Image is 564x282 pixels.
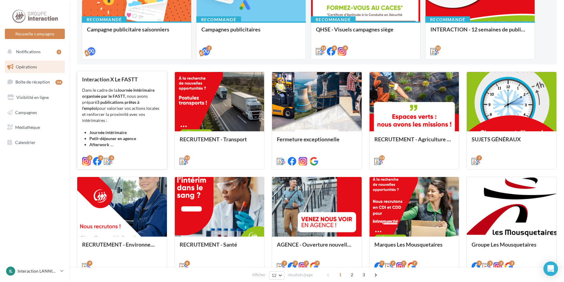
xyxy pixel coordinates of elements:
[282,261,287,266] div: 7
[252,272,266,278] span: Afficher
[335,270,345,280] span: 1
[343,45,348,51] div: 8
[87,261,92,266] div: 9
[4,121,66,134] a: Médiathèque
[4,45,64,58] button: Notifications 1
[435,45,441,51] div: 12
[184,155,190,161] div: 13
[5,29,65,39] button: Nouvelle campagne
[543,261,558,276] div: Open Intercom Messenger
[196,16,241,23] div: Recommandé
[18,268,58,274] p: Interaction LANNION
[82,87,154,99] strong: Journée Intérimaire organisée par le FASTT
[472,136,552,148] div: SUJETS GÉNÉRAUX
[379,155,385,161] div: 13
[509,261,515,266] div: 3
[277,241,357,254] div: AGENCE - Ouverture nouvelle agence
[82,100,139,111] strong: 3 publications prêtes à l’emploi
[87,26,186,38] div: Campagne publicitaire saisonniers
[15,140,35,145] span: Calendrier
[16,95,49,100] span: Visibilité en ligne
[359,270,369,280] span: 3
[87,155,92,161] div: 3
[476,155,482,161] div: 7
[109,155,114,161] div: 3
[4,136,66,149] a: Calendrier
[321,45,326,51] div: 12
[15,125,40,130] span: Médiathèque
[374,136,454,148] div: RECRUTEMENT - Agriculture / Espaces verts
[180,241,260,254] div: RECRUTEMENT - Santé
[89,142,109,147] strong: Afterwork
[180,136,260,148] div: RECRUTEMENT - Transport
[314,261,320,266] div: 7
[4,106,66,119] a: Campagnes
[401,261,406,266] div: 7
[16,49,41,54] span: Notifications
[4,61,66,73] a: Opérations
[57,50,61,54] div: 1
[4,75,66,88] a: Boîte de réception34
[89,136,136,141] strong: Petit-déjeuner en agence
[82,16,127,23] div: Recommandé
[15,79,50,84] span: Boîte de réception
[184,261,190,266] div: 6
[4,91,66,104] a: Visibilité en ligne
[347,270,357,280] span: 2
[304,261,309,266] div: 7
[201,26,301,38] div: Campagnes publicitaires
[374,241,454,254] div: Marques Les Mousquetaires
[425,16,470,23] div: Recommandé
[5,265,65,277] a: IL Interaction LANNION
[472,241,552,254] div: Groupe Les Mousquetaires
[476,261,482,266] div: 3
[332,45,337,51] div: 8
[390,261,396,266] div: 7
[288,272,313,278] span: résultats/page
[9,268,12,274] span: IL
[82,76,162,82] div: Interaction X Le FASTT
[379,261,385,266] div: 7
[311,16,356,23] div: Recommandé
[293,261,298,266] div: 7
[15,110,37,115] span: Campagnes
[82,87,162,148] div: Dans le cadre de la , nous avons préparé pour valoriser vos actions locales et renforcer la proxi...
[272,273,277,278] span: 12
[89,130,127,135] strong: Journée intérimaire
[430,26,530,38] div: INTERACTION - 12 semaines de publication
[277,136,357,148] div: Fermeture exceptionnelle
[16,64,37,69] span: Opérations
[487,261,493,266] div: 3
[269,271,284,280] button: 12
[412,261,417,266] div: 7
[206,45,212,51] div: 2
[316,26,415,38] div: QHSE - Visuels campagnes siège
[98,155,103,161] div: 3
[498,261,504,266] div: 3
[82,241,162,254] div: RECRUTEMENT - Environnement
[55,80,62,85] div: 34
